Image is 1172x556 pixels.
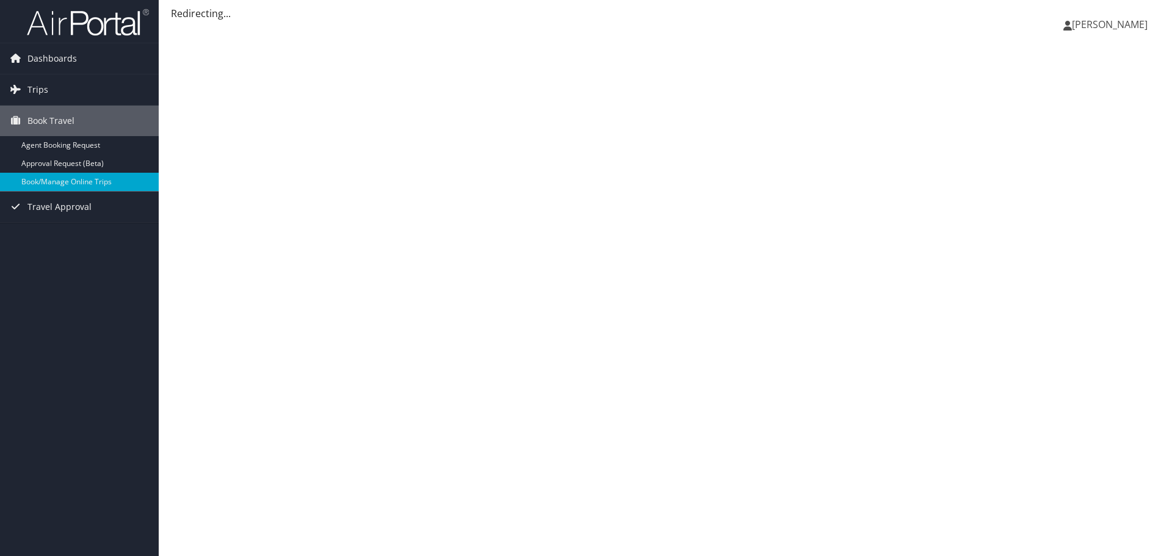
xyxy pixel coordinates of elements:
[1072,18,1148,31] span: [PERSON_NAME]
[1063,6,1160,43] a: [PERSON_NAME]
[27,43,77,74] span: Dashboards
[171,6,1160,21] div: Redirecting...
[27,8,149,37] img: airportal-logo.png
[27,106,74,136] span: Book Travel
[27,74,48,105] span: Trips
[27,192,92,222] span: Travel Approval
